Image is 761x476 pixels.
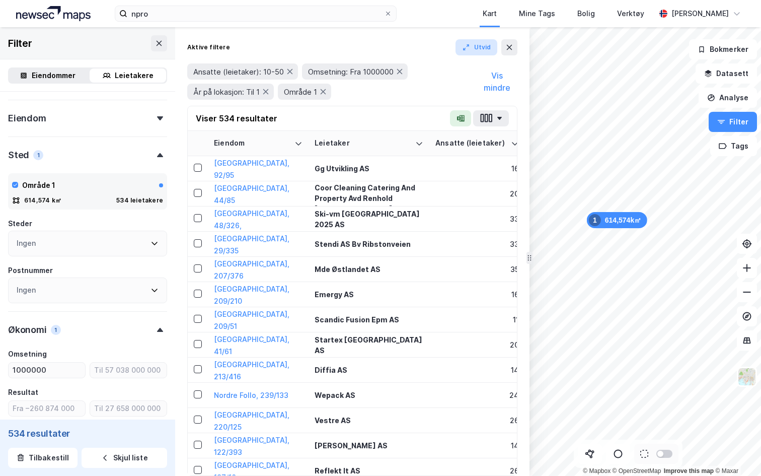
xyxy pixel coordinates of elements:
[127,6,384,21] input: Søk på adresse, matrikkel, gårdeiere, leietakere eller personer
[22,179,55,191] div: Område 1
[711,428,761,476] iframe: Chat Widget
[8,264,53,277] div: Postnummer
[8,428,167,440] div: 534 resultater
[709,112,757,132] button: Filter
[315,365,423,375] div: Diffia AS
[315,163,423,174] div: Gg Utvikling AS
[671,8,729,20] div: [PERSON_NAME]
[483,8,497,20] div: Kart
[284,87,317,97] span: Område 1
[589,214,601,226] div: 1
[315,415,423,426] div: Vestre AS
[51,325,61,335] div: 1
[315,139,411,148] div: Leietaker
[196,112,277,124] div: Viser 534 resultater
[587,212,647,228] div: Map marker
[9,363,85,378] input: Fra 1 105 000
[455,39,498,55] button: Utvid
[435,239,519,249] div: 33
[8,149,29,161] div: Sted
[435,214,519,224] div: 33
[435,440,519,451] div: 14
[116,196,163,205] div: 534 leietakere
[315,289,423,300] div: Emergy AS
[435,415,519,426] div: 26
[519,8,555,20] div: Mine Tags
[737,367,756,386] img: Z
[8,386,38,398] div: Resultat
[710,136,757,156] button: Tags
[696,63,757,84] button: Datasett
[8,35,32,51] div: Filter
[193,67,284,77] span: Ansatte (leietaker): 10-50
[664,467,714,474] a: Improve this map
[315,209,423,230] div: Ski-vm [GEOGRAPHIC_DATA] 2025 AS
[90,363,167,378] input: Til 57 038 000 000
[193,87,260,97] span: År på lokasjon: Til 1
[8,348,47,360] div: Omsetning
[8,448,78,468] button: Tilbakestill
[17,284,36,296] div: Ingen
[315,390,423,400] div: Wepack AS
[24,196,61,205] div: 614,574 k㎡
[315,465,423,476] div: Reflekt It AS
[187,43,230,51] div: Aktive filtere
[16,6,91,21] img: logo.a4113a55bc3d86da70a041830d287a7e.svg
[435,264,519,275] div: 35
[315,264,423,275] div: Mde Østlandet AS
[435,139,507,148] div: Ansatte (leietaker)
[9,401,85,416] input: Fra −260 874 000
[8,324,47,336] div: Økonomi
[435,188,519,199] div: 20
[613,467,661,474] a: OpenStreetMap
[315,182,423,214] div: Coor Cleaning Catering And Property Avd Renhold [GEOGRAPHIC_DATA]
[583,467,611,474] a: Mapbox
[115,70,154,82] div: Leietakere
[617,8,644,20] div: Verktøy
[315,440,423,451] div: [PERSON_NAME] AS
[435,390,519,400] div: 24
[577,8,595,20] div: Bolig
[435,365,519,375] div: 14
[90,401,167,416] input: Til 27 658 000 000
[315,334,423,356] div: Startex [GEOGRAPHIC_DATA] AS
[33,150,43,160] div: 1
[711,428,761,476] div: Kontrollprogram for chat
[308,67,394,77] span: Omsetning: Fra 1000000
[315,314,423,325] div: Scandic Fusion Epm AS
[8,112,46,124] div: Eiendom
[8,218,32,230] div: Steder
[689,39,757,59] button: Bokmerker
[315,239,423,249] div: Stendi AS Bv Ribstonveien
[214,139,290,148] div: Eiendom
[435,465,519,476] div: 26
[476,63,517,100] button: Vis mindre
[699,88,757,108] button: Analyse
[435,163,519,174] div: 16
[17,237,36,249] div: Ingen
[435,339,519,350] div: 20
[32,70,75,82] div: Eiendommer
[435,289,519,300] div: 16
[82,448,167,468] button: Skjul liste
[435,314,519,325] div: 11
